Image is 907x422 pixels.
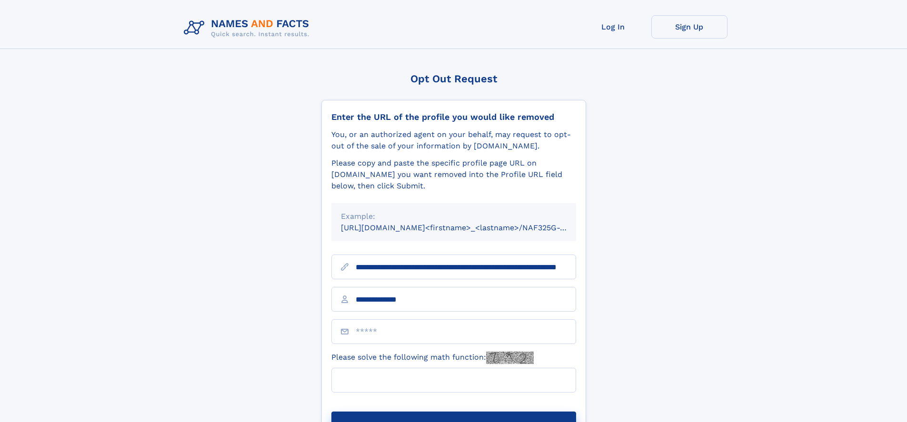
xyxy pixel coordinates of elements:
div: Enter the URL of the profile you would like removed [331,112,576,122]
small: [URL][DOMAIN_NAME]<firstname>_<lastname>/NAF325G-xxxxxxxx [341,223,594,232]
div: Please copy and paste the specific profile page URL on [DOMAIN_NAME] you want removed into the Pr... [331,157,576,192]
div: Opt Out Request [321,73,586,85]
div: You, or an authorized agent on your behalf, may request to opt-out of the sale of your informatio... [331,129,576,152]
div: Example: [341,211,567,222]
a: Sign Up [651,15,728,39]
label: Please solve the following math function: [331,352,534,364]
a: Log In [575,15,651,39]
img: Logo Names and Facts [180,15,317,41]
